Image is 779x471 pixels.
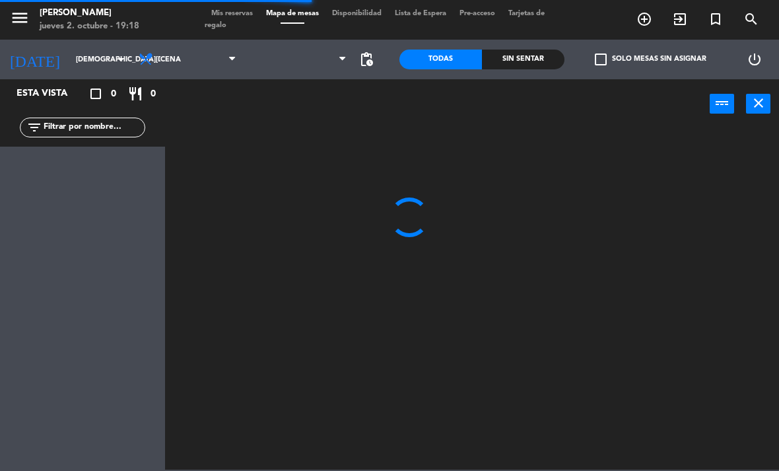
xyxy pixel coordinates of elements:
[10,8,30,28] i: menu
[482,50,564,69] div: Sin sentar
[127,86,143,102] i: restaurant
[160,55,181,64] span: Cena
[636,11,652,27] i: add_circle_outline
[358,52,374,67] span: pending_actions
[40,7,139,20] div: [PERSON_NAME]
[747,52,762,67] i: power_settings_new
[10,8,30,32] button: menu
[42,120,145,135] input: Filtrar por nombre...
[708,11,724,27] i: turned_in_not
[746,94,770,114] button: close
[151,87,156,102] span: 0
[710,94,734,114] button: power_input
[388,10,453,17] span: Lista de Espera
[733,8,769,30] span: BUSCAR
[672,11,688,27] i: exit_to_app
[26,120,42,135] i: filter_list
[399,50,482,69] div: Todas
[698,8,733,30] span: Reserva especial
[205,10,259,17] span: Mis reservas
[743,11,759,27] i: search
[88,86,104,102] i: crop_square
[595,54,607,65] span: check_box_outline_blank
[259,10,325,17] span: Mapa de mesas
[325,10,388,17] span: Disponibilidad
[595,54,706,65] label: Solo mesas sin asignar
[662,8,698,30] span: WALK IN
[627,8,662,30] span: RESERVAR MESA
[111,87,116,102] span: 0
[7,86,95,102] div: Esta vista
[113,52,129,67] i: arrow_drop_down
[751,95,766,111] i: close
[714,95,730,111] i: power_input
[453,10,502,17] span: Pre-acceso
[40,20,139,33] div: jueves 2. octubre - 19:18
